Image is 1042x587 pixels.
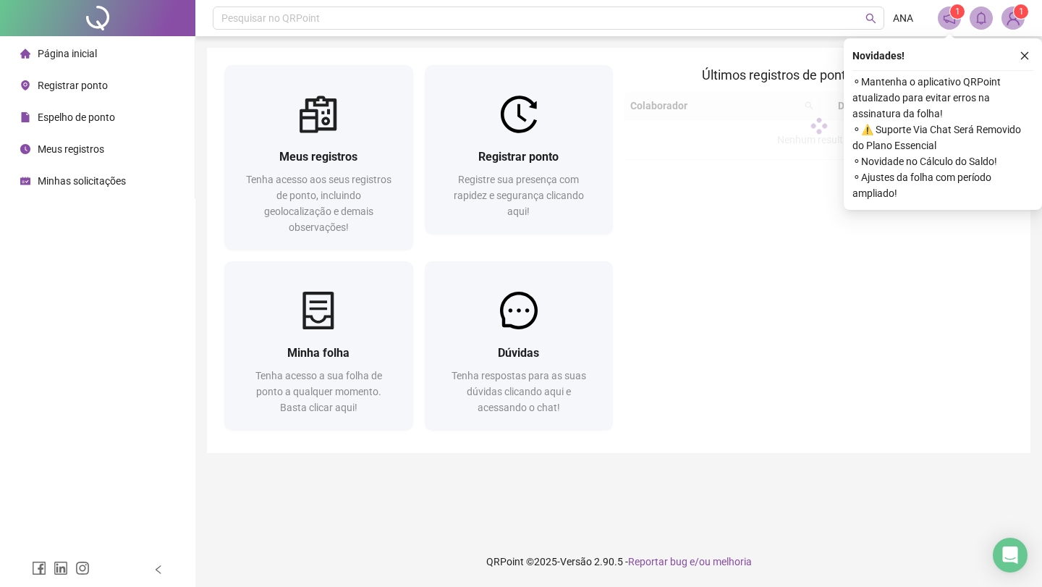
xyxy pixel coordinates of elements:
span: Registrar ponto [38,80,108,91]
span: Meus registros [38,143,104,155]
span: notification [943,12,956,25]
span: ⚬ ⚠️ Suporte Via Chat Será Removido do Plano Essencial [852,122,1033,153]
span: Página inicial [38,48,97,59]
span: Meus registros [279,150,357,164]
span: bell [975,12,988,25]
span: Registre sua presença com rapidez e segurança clicando aqui! [454,174,584,217]
span: 1 [955,7,960,17]
a: Meus registrosTenha acesso aos seus registros de ponto, incluindo geolocalização e demais observa... [224,65,413,250]
span: instagram [75,561,90,575]
span: ⚬ Ajustes da folha com período ampliado! [852,169,1033,201]
footer: QRPoint © 2025 - 2.90.5 - [195,536,1042,587]
span: Tenha acesso a sua folha de ponto a qualquer momento. Basta clicar aqui! [255,370,382,413]
span: home [20,48,30,59]
span: Versão [560,556,592,567]
span: Novidades ! [852,48,905,64]
span: 1 [1019,7,1024,17]
sup: 1 [950,4,965,19]
span: linkedin [54,561,68,575]
span: schedule [20,176,30,186]
span: close [1020,51,1030,61]
a: Minha folhaTenha acesso a sua folha de ponto a qualquer momento. Basta clicar aqui! [224,261,413,430]
span: Dúvidas [498,346,539,360]
span: Tenha acesso aos seus registros de ponto, incluindo geolocalização e demais observações! [246,174,391,233]
span: ⚬ Mantenha o aplicativo QRPoint atualizado para evitar erros na assinatura da folha! [852,74,1033,122]
span: Minhas solicitações [38,175,126,187]
a: Registrar pontoRegistre sua presença com rapidez e segurança clicando aqui! [425,65,614,234]
span: file [20,112,30,122]
span: facebook [32,561,46,575]
span: Últimos registros de ponto sincronizados [702,67,936,83]
span: left [153,565,164,575]
sup: Atualize o seu contato no menu Meus Dados [1014,4,1028,19]
span: ANA [893,10,913,26]
img: 63966 [1002,7,1024,29]
span: search [865,13,876,24]
span: Minha folha [287,346,350,360]
span: Tenha respostas para as suas dúvidas clicando aqui e acessando o chat! [452,370,586,413]
span: Reportar bug e/ou melhoria [628,556,752,567]
span: environment [20,80,30,90]
span: Registrar ponto [478,150,559,164]
div: Open Intercom Messenger [993,538,1028,573]
span: Espelho de ponto [38,111,115,123]
a: DúvidasTenha respostas para as suas dúvidas clicando aqui e acessando o chat! [425,261,614,430]
span: clock-circle [20,144,30,154]
span: ⚬ Novidade no Cálculo do Saldo! [852,153,1033,169]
